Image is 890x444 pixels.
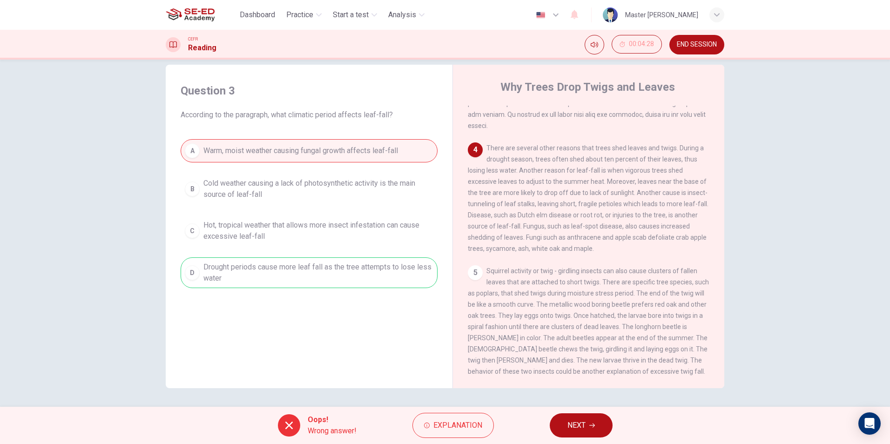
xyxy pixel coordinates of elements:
button: Dashboard [236,7,279,23]
img: Profile picture [603,7,618,22]
div: 5 [468,265,483,280]
button: END SESSION [669,35,724,54]
h4: Why Trees Drop Twigs and Leaves [500,80,675,94]
span: Practice [286,9,313,20]
div: 4 [468,142,483,157]
span: Oops! [308,414,357,425]
span: 00:04:28 [629,40,654,48]
span: Dashboard [240,9,275,20]
h4: Question 3 [181,83,438,98]
button: Explanation [412,413,494,438]
img: en [535,12,546,19]
span: Start a test [333,9,369,20]
button: Practice [283,7,325,23]
span: CEFR [188,36,198,42]
h1: Reading [188,42,216,54]
span: Explanation [433,419,482,432]
button: Start a test [329,7,381,23]
button: NEXT [550,413,613,437]
img: SE-ED Academy logo [166,6,215,24]
div: Open Intercom Messenger [858,412,881,435]
a: SE-ED Academy logo [166,6,236,24]
span: According to the paragraph, what climatic period affects leaf-fall? [181,109,438,121]
span: END SESSION [677,41,717,48]
span: Analysis [388,9,416,20]
button: Analysis [384,7,428,23]
span: Wrong answer! [308,425,357,437]
span: Squirrel activity or twig - girdling insects can also cause clusters of fallen leaves that are at... [468,267,709,375]
div: Mute [585,35,604,54]
div: Master [PERSON_NAME] [625,9,698,20]
span: There are several other reasons that trees shed leaves and twigs. During a drought season, trees ... [468,144,708,252]
div: Hide [612,35,662,54]
span: NEXT [567,419,586,432]
button: 00:04:28 [612,35,662,54]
